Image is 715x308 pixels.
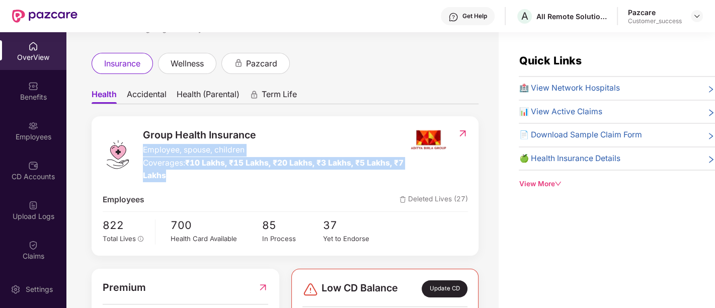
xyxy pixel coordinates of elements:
span: Total Lives [103,235,136,243]
span: Premium [103,280,146,295]
img: svg+xml;base64,PHN2ZyBpZD0iSGVscC0zMngzMiIgeG1sbnM9Imh0dHA6Ly93d3cudzMub3JnLzIwMDAvc3ZnIiB3aWR0aD... [448,12,458,22]
div: Update CD [422,280,467,297]
div: All Remote Solutions Private Limited [536,12,607,21]
div: View More [519,179,715,189]
span: Health [92,89,117,104]
div: Customer_success [628,17,682,25]
span: 37 [323,217,384,234]
div: animation [250,90,259,99]
span: 85 [262,217,323,234]
img: deleteIcon [400,196,406,203]
div: Get Help [462,12,487,20]
span: info-circle [138,236,144,242]
img: svg+xml;base64,PHN2ZyBpZD0iRHJvcGRvd24tMzJ4MzIiIHhtbG5zPSJodHRwOi8vd3d3LnczLm9yZy8yMDAwL3N2ZyIgd2... [693,12,701,20]
span: 🏥 View Network Hospitals [519,82,619,95]
div: Health Card Available [171,234,262,244]
div: Coverages: [143,157,410,182]
span: right [707,155,715,165]
span: Low CD Balance [322,280,398,297]
span: 700 [171,217,262,234]
div: Pazcare [628,8,682,17]
span: wellness [171,57,204,70]
img: svg+xml;base64,PHN2ZyBpZD0iQ2xhaW0iIHhtbG5zPSJodHRwOi8vd3d3LnczLm9yZy8yMDAwL3N2ZyIgd2lkdGg9IjIwIi... [28,240,38,250]
img: svg+xml;base64,PHN2ZyBpZD0iU2V0dGluZy0yMHgyMCIgeG1sbnM9Imh0dHA6Ly93d3cudzMub3JnLzIwMDAvc3ZnIiB3aW... [11,284,21,294]
span: right [707,84,715,95]
img: svg+xml;base64,PHN2ZyBpZD0iQmVuZWZpdHMiIHhtbG5zPSJodHRwOi8vd3d3LnczLm9yZy8yMDAwL3N2ZyIgd2lkdGg9Ij... [28,81,38,91]
div: animation [234,58,243,67]
span: Term Life [262,89,297,104]
img: logo [103,139,133,170]
img: New Pazcare Logo [12,10,77,23]
img: svg+xml;base64,PHN2ZyBpZD0iSG9tZSIgeG1sbnM9Imh0dHA6Ly93d3cudzMub3JnLzIwMDAvc3ZnIiB3aWR0aD0iMjAiIG... [28,41,38,51]
span: Group Health Insurance [143,127,410,143]
div: Settings [23,284,56,294]
span: 🍏 Health Insurance Details [519,152,620,165]
img: svg+xml;base64,PHN2ZyBpZD0iQ0RfQWNjb3VudHMiIGRhdGEtbmFtZT0iQ0QgQWNjb3VudHMiIHhtbG5zPSJodHRwOi8vd3... [28,161,38,171]
div: Yet to Endorse [323,234,384,244]
div: In Process [262,234,323,244]
span: insurance [104,57,140,70]
span: A [521,10,528,22]
span: ₹10 Lakhs, ₹15 Lakhs, ₹20 Lakhs, ₹3 Lakhs, ₹5 Lakhs, ₹7 Lakhs [143,158,404,180]
span: 📄 Download Sample Claim Form [519,129,642,141]
span: Accidental [127,89,167,104]
span: right [707,131,715,141]
img: svg+xml;base64,PHN2ZyBpZD0iVXBsb2FkX0xvZ3MiIGRhdGEtbmFtZT0iVXBsb2FkIExvZ3MiIHhtbG5zPSJodHRwOi8vd3... [28,200,38,210]
span: Quick Links [519,54,581,67]
span: pazcard [246,57,277,70]
span: Employees [103,194,144,206]
span: down [554,180,562,187]
span: right [707,108,715,118]
img: svg+xml;base64,PHN2ZyBpZD0iRW1wbG95ZWVzIiB4bWxucz0iaHR0cDovL3d3dy53My5vcmcvMjAwMC9zdmciIHdpZHRoPS... [28,121,38,131]
span: 📊 View Active Claims [519,106,602,118]
span: 822 [103,217,148,234]
img: RedirectIcon [457,128,468,138]
img: svg+xml;base64,PHN2ZyBpZD0iRGFuZ2VyLTMyeDMyIiB4bWxucz0iaHR0cDovL3d3dy53My5vcmcvMjAwMC9zdmciIHdpZH... [302,281,319,297]
span: Deleted Lives (27) [400,194,468,206]
img: insurerIcon [410,127,447,152]
span: Health (Parental) [177,89,240,104]
img: RedirectIcon [258,280,268,295]
span: Employee, spouse, children [143,144,410,157]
